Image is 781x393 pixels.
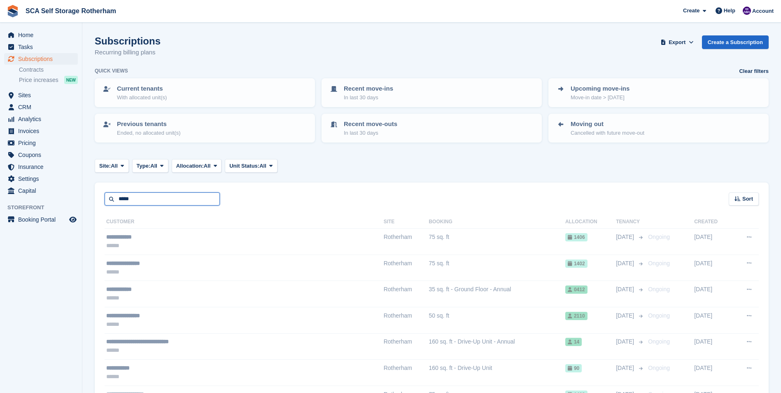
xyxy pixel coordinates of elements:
span: Subscriptions [18,53,68,65]
p: Ended, no allocated unit(s) [117,129,181,137]
p: Recurring billing plans [95,48,161,57]
p: Recent move-ins [344,84,393,94]
a: Price increases NEW [19,75,78,84]
p: Moving out [571,119,644,129]
a: Create a Subscription [702,35,769,49]
span: Tasks [18,41,68,53]
a: Previous tenants Ended, no allocated unit(s) [96,115,314,142]
span: Invoices [18,125,68,137]
a: Upcoming move-ins Move-in date > [DATE] [549,79,768,106]
h1: Subscriptions [95,35,161,47]
span: Sites [18,89,68,101]
a: menu [4,149,78,161]
span: CRM [18,101,68,113]
a: menu [4,89,78,101]
button: Export [659,35,695,49]
a: menu [4,101,78,113]
p: With allocated unit(s) [117,94,167,102]
p: Upcoming move-ins [571,84,629,94]
p: Move-in date > [DATE] [571,94,629,102]
span: Create [683,7,699,15]
span: Export [669,38,685,47]
img: Kelly Neesham [743,7,751,15]
p: Current tenants [117,84,167,94]
img: stora-icon-8386f47178a22dfd0bd8f6a31ec36ba5ce8667c1dd55bd0f319d3a0aa187defe.svg [7,5,19,17]
a: menu [4,161,78,173]
a: menu [4,113,78,125]
p: Previous tenants [117,119,181,129]
a: Contracts [19,66,78,74]
a: Clear filters [739,67,769,75]
a: Recent move-outs In last 30 days [322,115,541,142]
a: menu [4,137,78,149]
a: menu [4,41,78,53]
a: SCA Self Storage Rotherham [22,4,119,18]
span: Account [752,7,774,15]
span: Pricing [18,137,68,149]
p: In last 30 days [344,129,397,137]
p: In last 30 days [344,94,393,102]
a: Moving out Cancelled with future move-out [549,115,768,142]
span: Home [18,29,68,41]
a: menu [4,173,78,185]
span: Capital [18,185,68,196]
h6: Quick views [95,67,128,75]
span: Coupons [18,149,68,161]
span: Analytics [18,113,68,125]
span: Storefront [7,204,82,212]
span: Booking Portal [18,214,68,225]
a: menu [4,185,78,196]
a: menu [4,214,78,225]
a: Preview store [68,215,78,225]
span: Insurance [18,161,68,173]
a: menu [4,53,78,65]
span: Help [724,7,735,15]
span: Settings [18,173,68,185]
a: menu [4,125,78,137]
div: NEW [64,76,78,84]
p: Cancelled with future move-out [571,129,644,137]
p: Recent move-outs [344,119,397,129]
a: Recent move-ins In last 30 days [322,79,541,106]
span: Price increases [19,76,58,84]
a: Current tenants With allocated unit(s) [96,79,314,106]
a: menu [4,29,78,41]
